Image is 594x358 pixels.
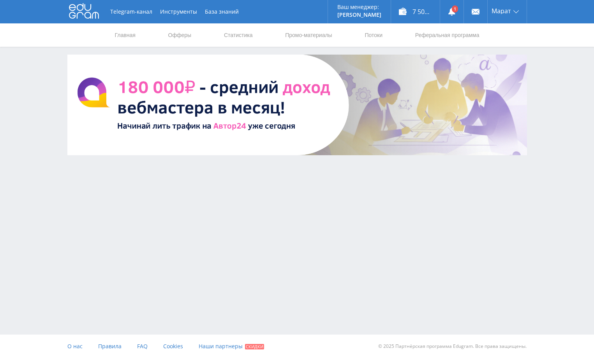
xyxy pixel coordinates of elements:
[114,23,136,47] a: Главная
[364,23,383,47] a: Потоки
[163,342,183,350] span: Cookies
[98,342,122,350] span: Правила
[284,23,333,47] a: Промо-материалы
[199,342,243,350] span: Наши партнеры
[98,335,122,358] a: Правила
[301,335,527,358] div: © 2025 Партнёрская программа Edugram. Все права защищены.
[67,342,83,350] span: О нас
[163,335,183,358] a: Cookies
[414,23,480,47] a: Реферальная программа
[137,335,148,358] a: FAQ
[337,4,381,10] p: Ваш менеджер:
[223,23,254,47] a: Статистика
[245,344,264,349] span: Скидки
[67,55,527,155] img: BannerAvtor24
[67,335,83,358] a: О нас
[337,12,381,18] p: [PERSON_NAME]
[167,23,192,47] a: Офферы
[199,335,264,358] a: Наши партнеры Скидки
[492,8,511,14] span: Марат
[137,342,148,350] span: FAQ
